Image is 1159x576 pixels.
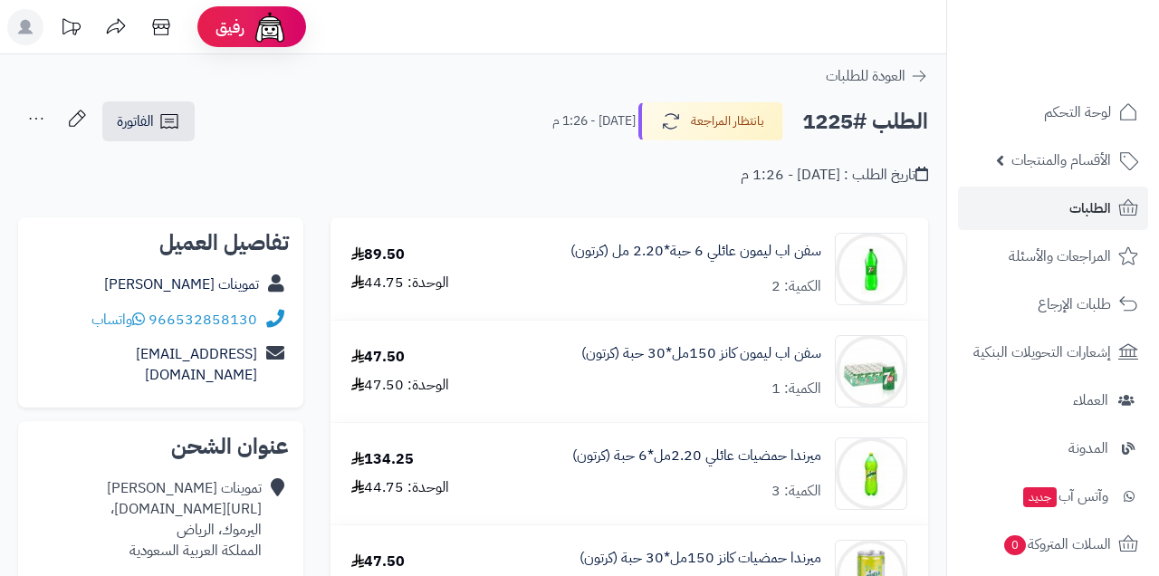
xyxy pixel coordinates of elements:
a: واتساب [91,309,145,331]
a: الطلبات [958,187,1148,230]
img: 1747544486-c60db756-6ee7-44b0-a7d4-ec449800-90x90.jpg [836,437,906,510]
span: جديد [1023,487,1057,507]
div: 47.50 [351,347,405,368]
a: سفن اب ليمون كانز 150مل*30 حبة (كرتون) [581,343,821,364]
div: الكمية: 1 [771,379,821,399]
h2: عنوان الشحن [33,436,289,457]
span: المراجعات والأسئلة [1009,244,1111,269]
a: 966532858130 [148,309,257,331]
div: الكمية: 2 [771,276,821,297]
span: الفاتورة [117,110,154,132]
span: العودة للطلبات [826,65,905,87]
a: [EMAIL_ADDRESS][DOMAIN_NAME] [136,343,257,386]
div: تموينات [PERSON_NAME] [URL][DOMAIN_NAME]، اليرموك، الرياض المملكة العربية السعودية [107,478,262,561]
span: السلات المتروكة [1002,532,1111,557]
span: المدونة [1068,436,1108,461]
h2: الطلب #1225 [802,103,928,140]
a: طلبات الإرجاع [958,283,1148,326]
div: 89.50 [351,245,405,265]
a: ميرندا حمضيات كانز 150مل*30 حبة (كرتون) [579,548,821,569]
span: لوحة التحكم [1044,100,1111,125]
a: إشعارات التحويلات البنكية [958,331,1148,374]
span: الطلبات [1069,196,1111,221]
div: 47.50 [351,552,405,572]
div: الوحدة: 44.75 [351,273,449,293]
div: الوحدة: 47.50 [351,375,449,396]
div: تاريخ الطلب : [DATE] - 1:26 م [741,165,928,186]
img: 1747541646-d22b4615-4733-4316-a704-1f6af0fe-90x90.jpg [836,335,906,408]
small: [DATE] - 1:26 م [552,112,636,130]
span: 0 [1004,535,1026,555]
a: وآتس آبجديد [958,475,1148,518]
span: إشعارات التحويلات البنكية [973,340,1111,365]
a: تموينات [PERSON_NAME] [104,274,259,295]
a: ميرندا حمضيات عائلي 2.20مل*6 حبة (كرتون) [572,446,821,466]
a: السلات المتروكة0 [958,523,1148,566]
span: العملاء [1073,388,1108,413]
img: 1747541306-e6e5e2d5-9b67-463e-b81b-59a02ee4-90x90.jpg [836,233,906,305]
span: الأقسام والمنتجات [1011,148,1111,173]
img: ai-face.png [252,9,288,45]
a: لوحة التحكم [958,91,1148,134]
div: الوحدة: 44.75 [351,477,449,498]
a: الفاتورة [102,101,195,141]
span: طلبات الإرجاع [1038,292,1111,317]
a: العودة للطلبات [826,65,928,87]
a: سفن اب ليمون عائلي 6 حبة*2.20 مل (كرتون) [570,241,821,262]
a: تحديثات المنصة [48,9,93,50]
a: المراجعات والأسئلة [958,235,1148,278]
a: العملاء [958,379,1148,422]
a: المدونة [958,427,1148,470]
span: وآتس آب [1021,484,1108,509]
div: 134.25 [351,449,414,470]
img: logo-2.png [1036,51,1142,89]
span: رفيق [216,16,244,38]
button: بانتظار المراجعة [638,102,783,140]
h2: تفاصيل العميل [33,232,289,254]
div: الكمية: 3 [771,481,821,502]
